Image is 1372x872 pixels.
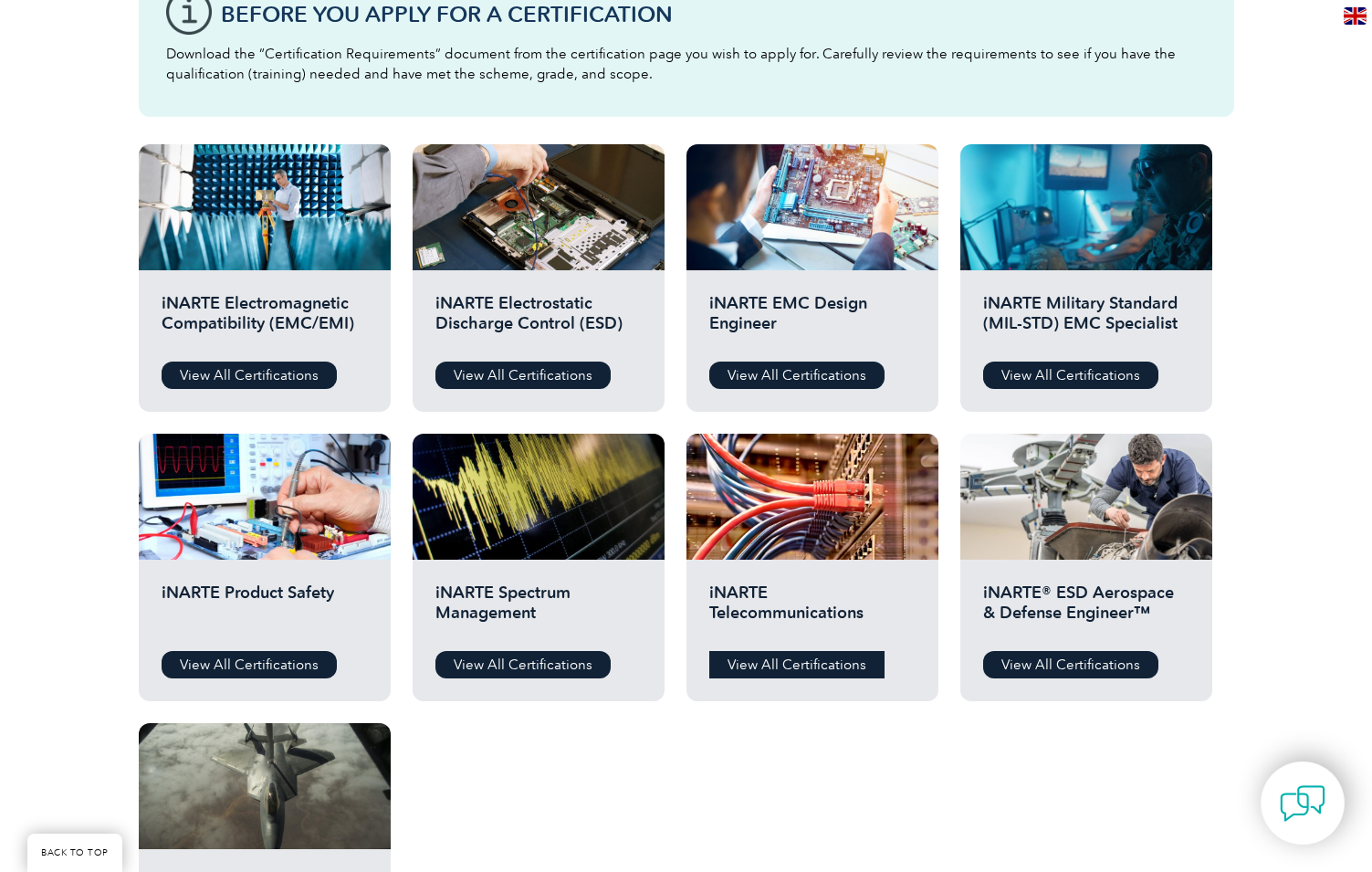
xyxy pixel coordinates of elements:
[983,583,1189,637] h2: iNARTE® ESD Aerospace & Defense Engineer™
[1280,781,1325,826] img: contact-chat.png
[709,362,885,389] a: View All Certifications
[709,651,885,678] a: View All Certifications
[983,651,1158,678] a: View All Certifications
[435,362,611,389] a: View All Certifications
[435,583,642,637] h2: iNARTE Spectrum Management
[162,583,368,637] h2: iNARTE Product Safety
[162,362,337,389] a: View All Certifications
[1344,7,1367,25] img: en
[162,651,337,678] a: View All Certifications
[709,293,916,348] h2: iNARTE EMC Design Engineer
[166,44,1207,84] p: Download the “Certification Requirements” document from the certification page you wish to apply ...
[435,293,642,348] h2: iNARTE Electrostatic Discharge Control (ESD)
[435,651,611,678] a: View All Certifications
[983,293,1189,348] h2: iNARTE Military Standard (MIL-STD) EMC Specialist
[983,362,1158,389] a: View All Certifications
[27,834,122,872] a: BACK TO TOP
[221,3,1207,26] h3: Before You Apply For a Certification
[162,293,368,348] h2: iNARTE Electromagnetic Compatibility (EMC/EMI)
[709,583,916,637] h2: iNARTE Telecommunications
